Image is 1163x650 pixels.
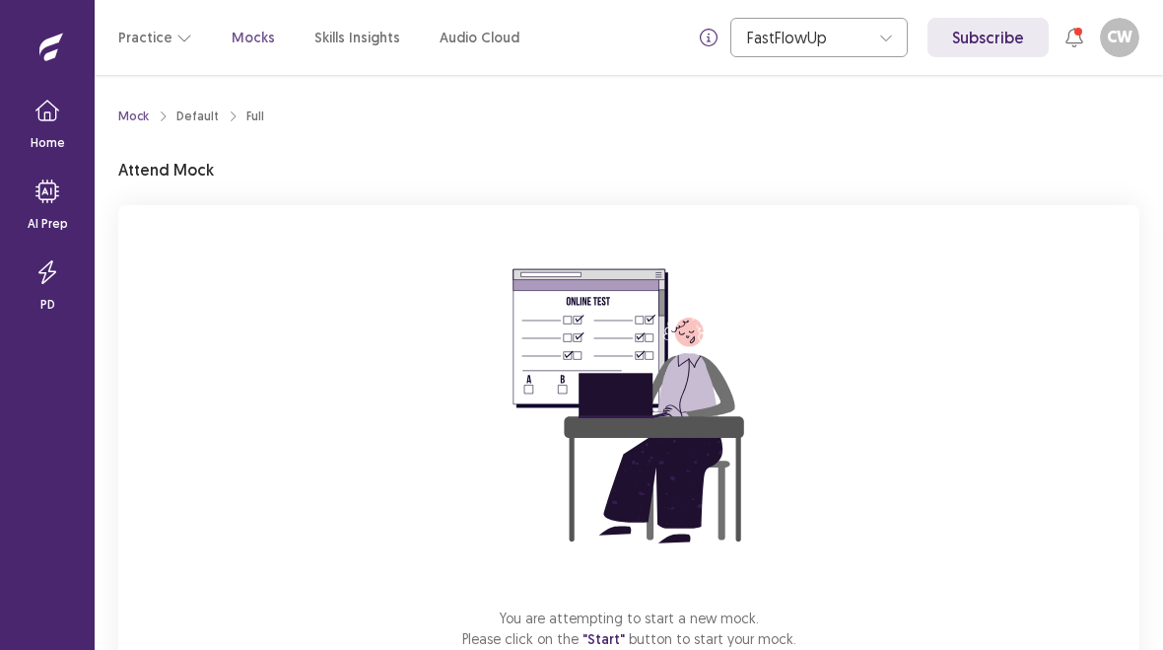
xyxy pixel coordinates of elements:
nav: breadcrumb [118,108,264,125]
a: Skills Insights [314,28,400,48]
img: attend-mock [451,229,806,584]
a: Audio Cloud [440,28,519,48]
p: PD [40,296,55,314]
div: Full [246,108,264,125]
div: FastFlowUp [747,19,869,56]
p: AI Prep [28,215,68,233]
span: "Start" [582,630,625,648]
a: Mocks [232,28,275,48]
a: Mock [118,108,149,125]
button: info [691,20,726,55]
p: Attend Mock [118,158,214,181]
button: Practice [118,20,192,55]
div: Default [176,108,219,125]
p: Home [31,134,65,152]
a: Subscribe [927,18,1049,57]
button: CW [1100,18,1139,57]
p: You are attempting to start a new mock. Please click on the button to start your mock. [462,608,796,650]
